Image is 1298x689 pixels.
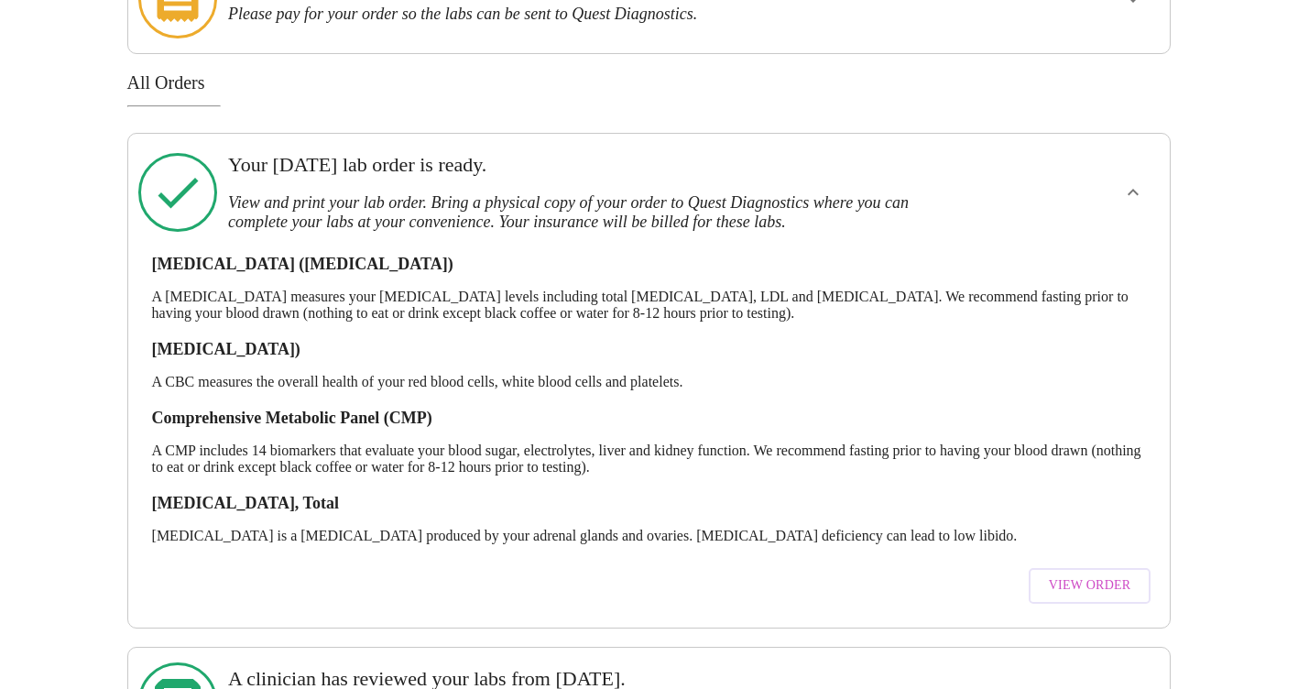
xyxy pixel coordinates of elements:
[228,193,969,232] h3: View and print your lab order. Bring a physical copy of your order to Quest Diagnostics where you...
[1029,568,1151,604] button: View Order
[152,289,1147,322] p: A [MEDICAL_DATA] measures your [MEDICAL_DATA] levels including total [MEDICAL_DATA], LDL and [MED...
[152,255,1147,274] h3: [MEDICAL_DATA] ([MEDICAL_DATA])
[152,409,1147,428] h3: Comprehensive Metabolic Panel (CMP)
[152,374,1147,390] p: A CBC measures the overall health of your red blood cells, white blood cells and platelets.
[1111,170,1155,214] button: show more
[152,494,1147,513] h3: [MEDICAL_DATA], Total
[1049,574,1131,597] span: View Order
[1024,559,1156,613] a: View Order
[152,443,1147,476] p: A CMP includes 14 biomarkers that evaluate your blood sugar, electrolytes, liver and kidney funct...
[228,153,969,177] h3: Your [DATE] lab order is ready.
[152,340,1147,359] h3: [MEDICAL_DATA])
[152,528,1147,544] p: [MEDICAL_DATA] is a [MEDICAL_DATA] produced by your adrenal glands and ovaries. [MEDICAL_DATA] de...
[127,72,1172,93] h3: All Orders
[228,5,969,24] h3: Please pay for your order so the labs can be sent to Quest Diagnostics.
